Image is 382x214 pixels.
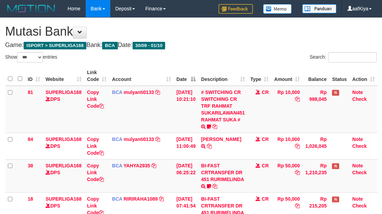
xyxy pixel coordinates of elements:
[43,66,84,86] th: Website: activate to sort column ascending
[271,159,303,192] td: Rp 50,000
[28,90,33,95] span: 81
[46,196,82,202] a: SUPERLIGA168
[28,196,33,202] span: 18
[5,42,377,49] h4: Game: Bank: Date:
[174,86,198,133] td: [DATE] 10:21:10
[201,136,241,142] a: [PERSON_NAME]
[352,196,363,202] a: Note
[174,159,198,192] td: [DATE] 06:25:22
[124,90,154,95] a: mulyanti0133
[271,66,303,86] th: Amount: activate to sort column ascending
[24,42,86,49] span: ISPORT > SUPERLIGA168
[174,133,198,159] td: [DATE] 11:00:49
[155,90,160,95] a: Copy mulyanti0133 to clipboard
[263,4,292,14] img: Button%20Memo.svg
[112,163,122,168] span: BCA
[46,136,82,142] a: SUPERLIGA168
[84,66,109,86] th: Link Code: activate to sort column ascending
[133,42,165,49] span: 30/09 - 01/10
[303,159,329,192] td: Rp 1,210,235
[198,66,248,86] th: Description: activate to sort column ascending
[43,86,84,133] td: DPS
[310,52,377,62] label: Search:
[262,90,269,95] span: CR
[174,66,198,86] th: Date: activate to sort column descending
[352,96,367,102] a: Check
[329,66,349,86] th: Status
[352,136,363,142] a: Note
[198,159,248,192] td: BI-FAST CRTRANSFER DR 451 RURIMELINDA
[271,86,303,133] td: Rp 10,000
[349,66,378,86] th: Action: activate to sort column ascending
[332,197,339,202] span: Has Note
[295,96,300,102] a: Copy Rp 10,000 to clipboard
[28,163,33,168] span: 38
[295,143,300,149] a: Copy Rp 10,000 to clipboard
[201,90,245,122] a: # SWITCHING CR SWITCHING CR TRF RAHMAT SUKARILAWAN451 RAHMAT SUKA #
[212,183,217,189] a: Copy BI-FAST CRTRANSFER DR 451 RURIMELINDA to clipboard
[332,90,339,96] span: Has Note
[328,52,377,62] input: Search:
[87,163,104,182] a: Copy Link Code
[102,42,118,49] span: BCA
[112,136,122,142] span: BCA
[219,4,253,14] img: Feedback.jpg
[112,196,122,202] span: BCA
[159,196,164,202] a: Copy RIRIRAHA1089 to clipboard
[295,203,300,209] a: Copy Rp 50,000 to clipboard
[303,66,329,86] th: Balance
[295,170,300,175] a: Copy Rp 50,000 to clipboard
[262,136,269,142] span: CR
[5,52,57,62] label: Show entries
[302,4,336,13] img: panduan.png
[109,66,174,86] th: Account: activate to sort column ascending
[46,163,82,168] a: SUPERLIGA168
[151,163,156,168] a: Copy YAHYA2935 to clipboard
[207,143,212,149] a: Copy KRISWANTO to clipboard
[248,66,272,86] th: Type: activate to sort column ascending
[25,66,43,86] th: ID: activate to sort column ascending
[17,52,43,62] select: Showentries
[352,203,367,209] a: Check
[262,196,269,202] span: CR
[124,136,154,142] a: mulyanti0133
[352,143,367,149] a: Check
[87,90,104,109] a: Copy Link Code
[332,163,339,169] span: Has Note
[5,25,377,38] h1: Mutasi Bank
[46,90,82,95] a: SUPERLIGA168
[124,196,158,202] a: RIRIRAHA1089
[43,133,84,159] td: DPS
[124,163,150,168] a: YAHYA2935
[352,170,367,175] a: Check
[271,133,303,159] td: Rp 10,000
[352,90,363,95] a: Note
[212,124,217,129] a: Copy # SWITCHING CR SWITCHING CR TRF RAHMAT SUKARILAWAN451 RAHMAT SUKA # to clipboard
[5,3,57,14] img: MOTION_logo.png
[28,136,33,142] span: 84
[262,163,269,168] span: CR
[112,90,122,95] span: BCA
[87,136,104,156] a: Copy Link Code
[303,133,329,159] td: Rp 1,026,045
[352,163,363,168] a: Note
[43,159,84,192] td: DPS
[303,86,329,133] td: Rp 988,045
[155,136,160,142] a: Copy mulyanti0133 to clipboard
